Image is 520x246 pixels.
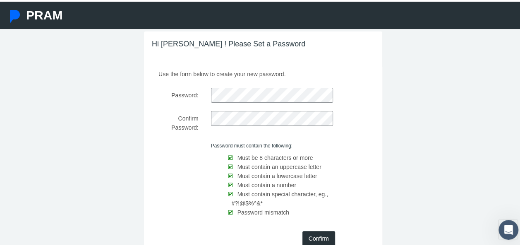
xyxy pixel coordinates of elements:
[237,153,313,159] span: Must be 8 characters or more
[144,30,382,55] h3: Hi [PERSON_NAME] ! Please Set a Password
[8,8,22,22] img: Pram Partner
[232,189,328,205] span: Must contain special character, eg., #?!@$%^&*
[237,207,289,214] span: Password mismatch
[498,218,518,238] iframe: Intercom live chat
[302,229,335,244] input: Confirm
[237,162,321,169] span: Must contain an uppercase letter
[237,171,317,178] span: Must contain a lowercase letter
[146,109,205,133] label: Confirm Password:
[146,86,205,101] label: Password:
[237,180,296,187] span: Must contain a number
[26,7,62,20] span: PRAM
[152,65,374,77] p: Use the form below to create your new password.
[211,141,335,147] h6: Password must contain the following:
